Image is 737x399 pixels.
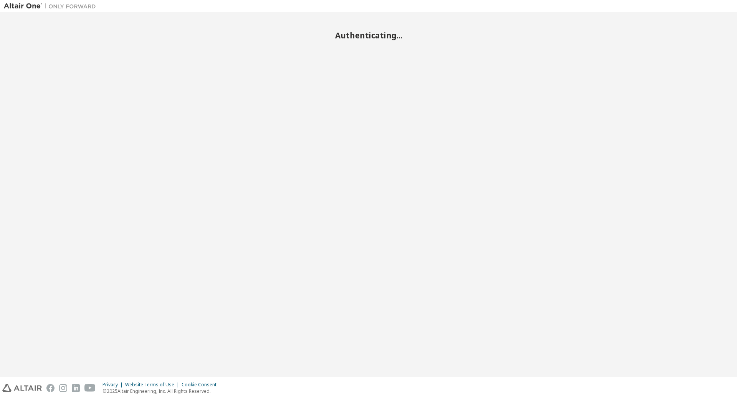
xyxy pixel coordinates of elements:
img: youtube.svg [84,384,96,392]
div: Privacy [102,382,125,388]
h2: Authenticating... [4,30,733,40]
img: linkedin.svg [72,384,80,392]
img: instagram.svg [59,384,67,392]
img: Altair One [4,2,100,10]
div: Website Terms of Use [125,382,182,388]
div: Cookie Consent [182,382,221,388]
img: facebook.svg [46,384,55,392]
img: altair_logo.svg [2,384,42,392]
p: © 2025 Altair Engineering, Inc. All Rights Reserved. [102,388,221,394]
